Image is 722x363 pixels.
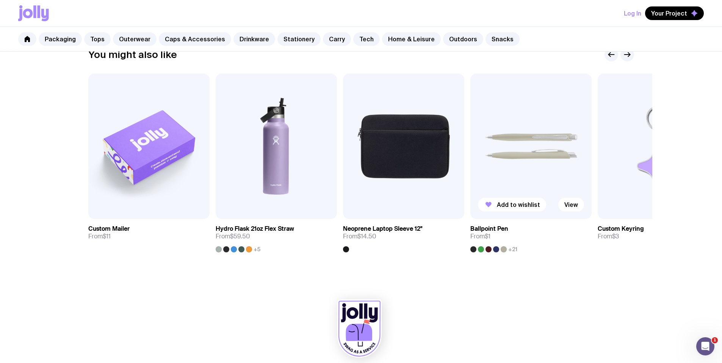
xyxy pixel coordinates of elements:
a: Outerwear [113,32,157,46]
span: From [470,233,490,240]
button: Your Project [645,6,704,20]
a: Tech [353,32,380,46]
a: Carry [323,32,351,46]
span: From [598,233,619,240]
span: $3 [612,232,619,240]
a: Tops [84,32,111,46]
a: Stationery [277,32,321,46]
h3: Custom Keyring [598,225,644,233]
a: Snacks [486,32,520,46]
h3: Neoprene Laptop Sleeve 12" [343,225,422,233]
span: $14.50 [357,232,376,240]
span: +5 [254,246,260,252]
h3: Custom Mailer [88,225,130,233]
a: Home & Leisure [382,32,441,46]
span: From [88,233,111,240]
a: Caps & Accessories [159,32,231,46]
span: Add to wishlist [497,201,540,208]
span: $11 [103,232,111,240]
a: Custom MailerFrom$11 [88,219,210,246]
iframe: Intercom live chat [696,337,714,355]
button: Log In [624,6,641,20]
span: From [216,233,250,240]
span: From [343,233,376,240]
span: +21 [508,246,517,252]
span: Your Project [651,9,687,17]
h2: You might also like [88,49,177,60]
a: Packaging [39,32,82,46]
span: $59.50 [230,232,250,240]
a: Hydro Flask 21oz Flex StrawFrom$59.50+5 [216,219,337,252]
a: Outdoors [443,32,483,46]
a: Custom KeyringFrom$3 [598,219,719,246]
span: $1 [485,232,490,240]
h3: Ballpoint Pen [470,225,508,233]
span: 1 [712,337,718,343]
a: View [558,198,584,211]
button: Add to wishlist [478,198,546,211]
a: Neoprene Laptop Sleeve 12"From$14.50 [343,219,464,252]
h3: Hydro Flask 21oz Flex Straw [216,225,294,233]
a: Ballpoint PenFrom$1+21 [470,219,592,252]
a: Drinkware [233,32,275,46]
